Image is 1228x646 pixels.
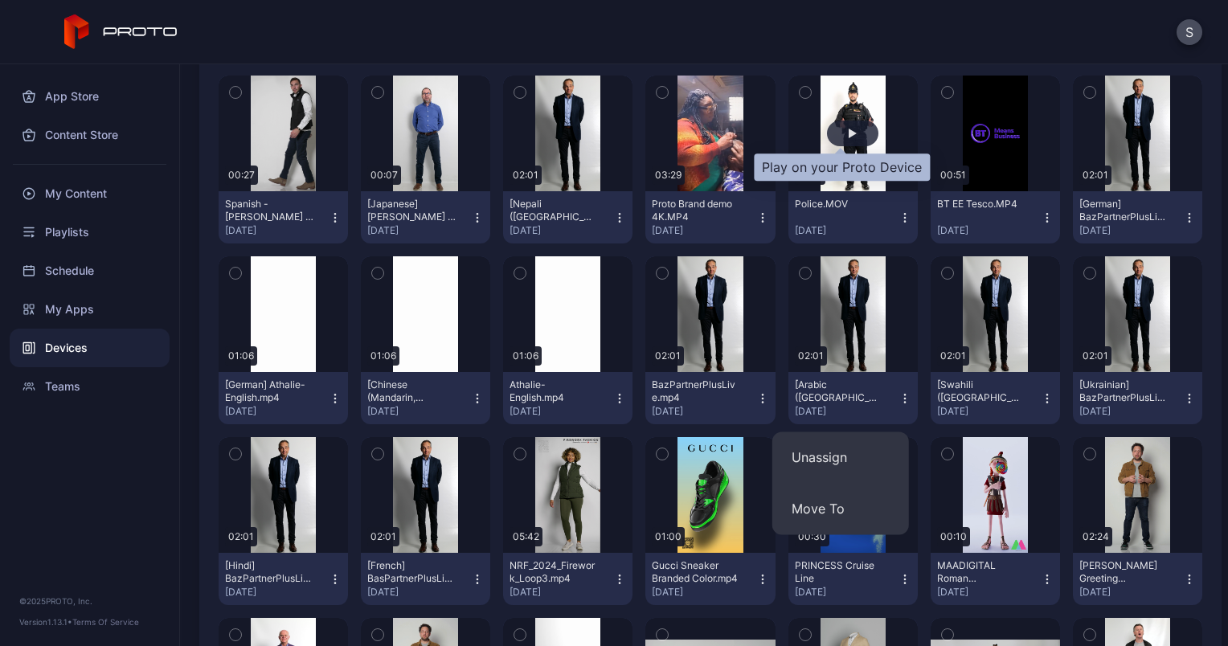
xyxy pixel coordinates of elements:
[225,586,329,599] div: [DATE]
[645,553,775,605] button: Gucci Sneaker Branded Color.mp4[DATE]
[754,153,930,181] div: Play on your Proto Device
[652,586,755,599] div: [DATE]
[795,198,883,211] div: Police.MOV
[937,559,1025,585] div: MAADIGITAL Roman ProtoBox.mp4
[788,553,918,605] button: PRINCESS Cruise Line[DATE]
[225,198,313,223] div: Spanish - Jack is Everywhere.mp4
[367,559,456,585] div: [French] BasPartnerPlusLive.mp4
[937,405,1041,418] div: [DATE]
[361,553,490,605] button: [French] BasPartnerPlusLive.mp4[DATE]
[510,378,598,404] div: Athalie-English.mp4
[225,378,313,404] div: [German] Athalie-English.mp4
[19,617,72,627] span: Version 1.13.1 •
[367,198,456,223] div: [Japanese] John - Made with Clipchamp(1).mp4
[937,378,1025,404] div: [Swahili (Tanzania)] BazPartnerPlusLive.mp4
[795,559,883,585] div: PRINCESS Cruise Line
[788,372,918,424] button: [Arabic ([GEOGRAPHIC_DATA])] [French] BazPartnerPlusLive.mp4[DATE]
[931,372,1060,424] button: [Swahili ([GEOGRAPHIC_DATA])] BazPartnerPlusLive.mp4[DATE]
[1079,198,1168,223] div: [German] BazPartnerPlusLive.mp4
[10,116,170,154] a: Content Store
[219,191,348,243] button: Spanish - [PERSON_NAME] is Everywhere.mp4[DATE]
[510,559,598,585] div: NRF_2024_Firework_Loop3.mp4
[937,224,1041,237] div: [DATE]
[510,405,613,418] div: [DATE]
[510,198,598,223] div: [Nepali (Nepal)] BazPartnerPlusLive.mp4
[652,559,740,585] div: Gucci Sneaker Branded Color.mp4
[367,224,471,237] div: [DATE]
[367,378,456,404] div: [Chinese (Mandarin, Simplified)] Athalie-English.mp4
[10,174,170,213] a: My Content
[10,290,170,329] a: My Apps
[225,405,329,418] div: [DATE]
[795,378,883,404] div: [Arabic (United Arab Emirates)] [French] BazPartnerPlusLive.mp4
[788,191,918,243] button: Police.MOV[DATE]
[652,405,755,418] div: [DATE]
[10,367,170,406] a: Teams
[1073,553,1202,605] button: [PERSON_NAME] Greeting Swedish.MP4[DATE]
[645,372,775,424] button: BazPartnerPlusLive.mp4[DATE]
[1079,224,1183,237] div: [DATE]
[10,251,170,290] a: Schedule
[1079,405,1183,418] div: [DATE]
[1073,372,1202,424] button: [Ukrainian] BazPartnerPlusLive.mp4[DATE]
[652,198,740,223] div: Proto Brand demo 4K.MP4
[503,553,632,605] button: NRF_2024_Firework_Loop3.mp4[DATE]
[937,586,1041,599] div: [DATE]
[795,224,898,237] div: [DATE]
[367,586,471,599] div: [DATE]
[510,586,613,599] div: [DATE]
[503,372,632,424] button: Athalie-English.mp4[DATE]
[1073,191,1202,243] button: [German] BazPartnerPlusLive.mp4[DATE]
[645,191,775,243] button: Proto Brand demo 4K.MP4[DATE]
[1079,586,1183,599] div: [DATE]
[361,372,490,424] button: [Chinese (Mandarin, Simplified)] Athalie-English.mp4[DATE]
[931,553,1060,605] button: MAADIGITAL Roman ProtoBox.mp4[DATE]
[652,224,755,237] div: [DATE]
[1177,19,1202,45] button: S
[225,559,313,585] div: [Hindi] BazPartnerPlusLive.mp4
[19,595,160,607] div: © 2025 PROTO, Inc.
[225,224,329,237] div: [DATE]
[795,586,898,599] div: [DATE]
[772,431,909,483] button: Unassign
[1079,559,1168,585] div: Johan AI Greeting Swedish.MP4
[10,77,170,116] a: App Store
[503,191,632,243] button: [Nepali ([GEOGRAPHIC_DATA])] BazPartnerPlusLive.mp4[DATE]
[361,191,490,243] button: [Japanese] [PERSON_NAME] - Made with [PERSON_NAME](1).mp4[DATE]
[510,224,613,237] div: [DATE]
[10,329,170,367] a: Devices
[1079,378,1168,404] div: [Ukrainian] BazPartnerPlusLive.mp4
[219,372,348,424] button: [German] Athalie-English.mp4[DATE]
[652,378,740,404] div: BazPartnerPlusLive.mp4
[72,617,139,627] a: Terms Of Service
[772,483,909,534] button: Move To
[937,198,1025,211] div: BT EE Tesco.MP4
[795,405,898,418] div: [DATE]
[10,213,170,251] a: Playlists
[219,553,348,605] button: [Hindi] BazPartnerPlusLive.mp4[DATE]
[367,405,471,418] div: [DATE]
[931,191,1060,243] button: BT EE Tesco.MP4[DATE]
